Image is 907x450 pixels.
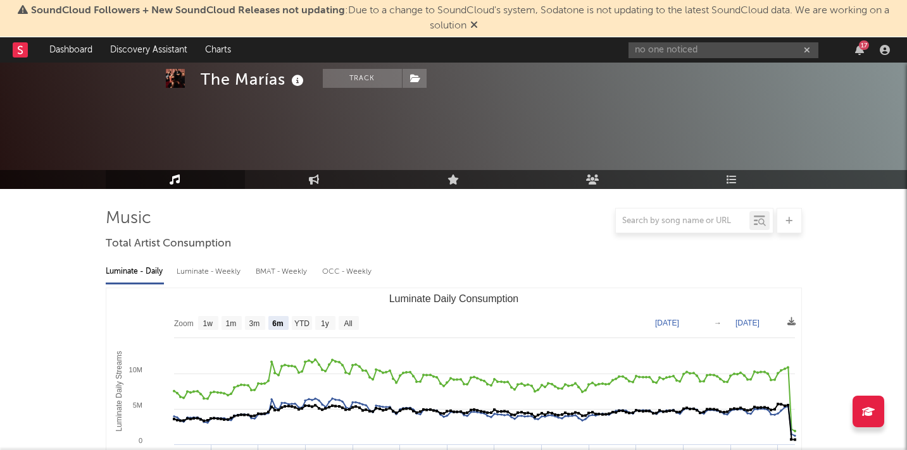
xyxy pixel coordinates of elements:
[470,21,478,31] span: Dismiss
[106,261,164,283] div: Luminate - Daily
[629,42,818,58] input: Search for artists
[249,319,260,328] text: 3m
[106,236,231,252] span: Total Artist Consumption
[138,437,142,444] text: 0
[177,261,243,283] div: Luminate - Weekly
[321,319,329,328] text: 1y
[616,216,749,226] input: Search by song name or URL
[322,261,373,283] div: OCC - Weekly
[196,37,240,63] a: Charts
[735,319,760,327] text: [DATE]
[101,37,196,63] a: Discovery Assistant
[655,319,679,327] text: [DATE]
[859,40,869,50] div: 17
[272,319,283,328] text: 6m
[132,401,142,409] text: 5M
[128,366,142,374] text: 10M
[225,319,236,328] text: 1m
[31,6,889,31] span: : Due to a change to SoundCloud's system, Sodatone is not updating to the latest SoundCloud data....
[203,319,213,328] text: 1w
[344,319,352,328] text: All
[114,351,123,431] text: Luminate Daily Streams
[714,319,722,327] text: →
[389,293,518,304] text: Luminate Daily Consumption
[174,319,194,328] text: Zoom
[294,319,309,328] text: YTD
[201,69,307,90] div: The Marías
[256,261,310,283] div: BMAT - Weekly
[323,69,402,88] button: Track
[31,6,345,16] span: SoundCloud Followers + New SoundCloud Releases not updating
[855,45,864,55] button: 17
[41,37,101,63] a: Dashboard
